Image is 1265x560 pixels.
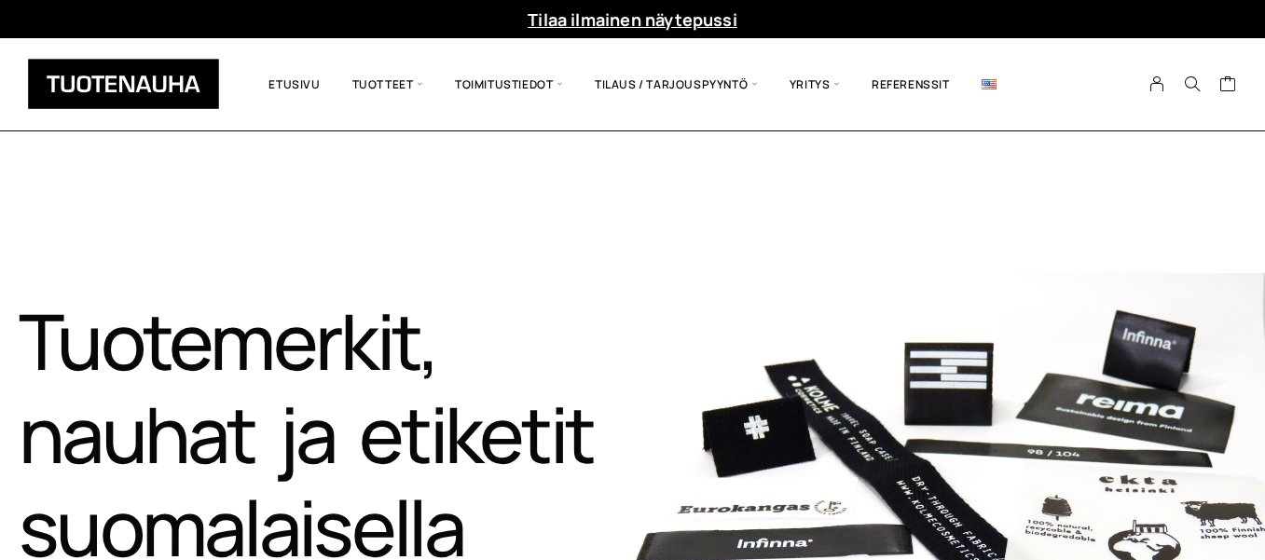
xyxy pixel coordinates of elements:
a: My Account [1139,75,1176,92]
span: Toimitustiedot [439,52,579,116]
a: Etusivu [253,52,336,116]
a: Cart [1219,75,1237,97]
span: Yritys [774,52,856,116]
img: Tuotenauha Oy [28,59,219,109]
a: Referenssit [856,52,966,116]
span: Tuotteet [337,52,439,116]
a: Tilaa ilmainen näytepussi [528,8,737,31]
span: Tilaus / Tarjouspyyntö [579,52,774,116]
button: Search [1175,75,1210,92]
img: English [982,79,997,89]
